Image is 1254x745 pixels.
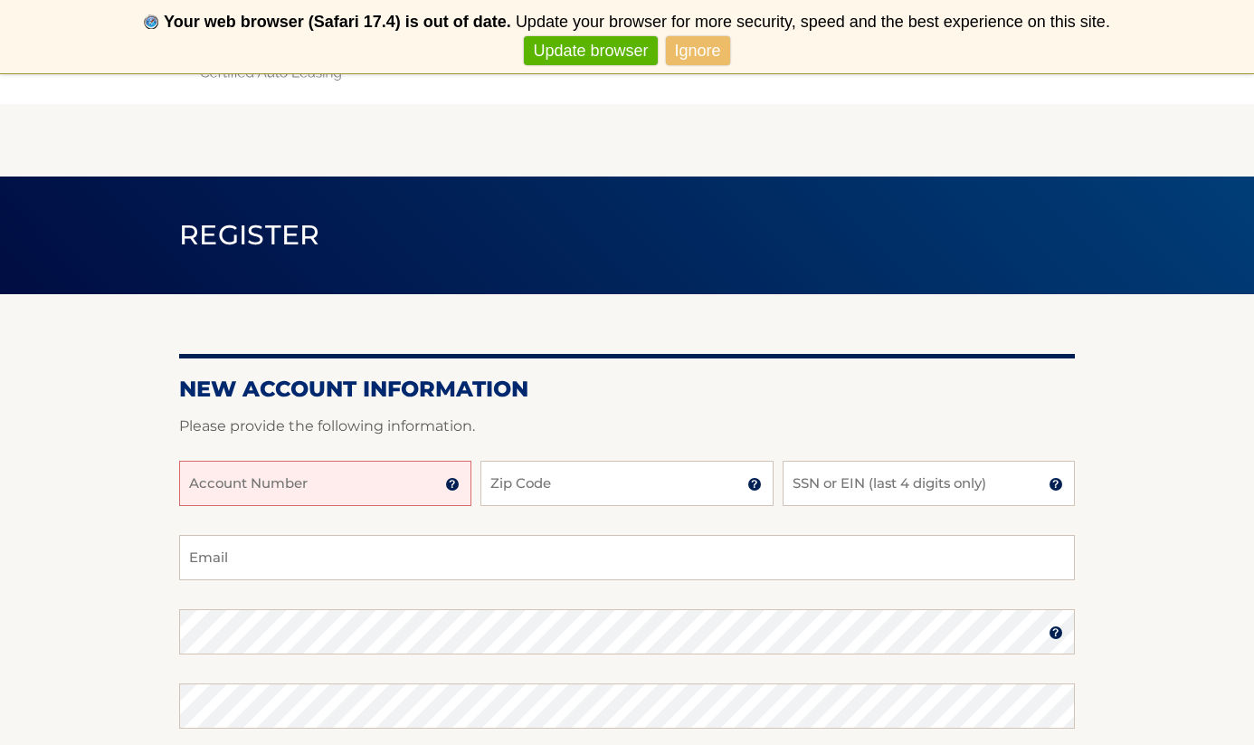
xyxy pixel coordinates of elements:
a: Update browser [524,36,657,66]
img: tooltip.svg [1049,477,1063,492]
img: tooltip.svg [445,477,460,492]
img: tooltip.svg [747,477,762,492]
h2: New Account Information [179,376,1075,403]
p: Please provide the following information. [179,414,1075,439]
span: Register [179,218,320,252]
a: Ignore [666,36,730,66]
span: Update your browser for more security, speed and the best experience on this site. [516,13,1110,31]
input: Zip Code [480,461,773,506]
input: Account Number [179,461,471,506]
input: Email [179,535,1075,580]
input: SSN or EIN (last 4 digits only) [783,461,1075,506]
img: tooltip.svg [1049,626,1063,640]
b: Your web browser (Safari 17.4) is out of date. [164,13,511,31]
